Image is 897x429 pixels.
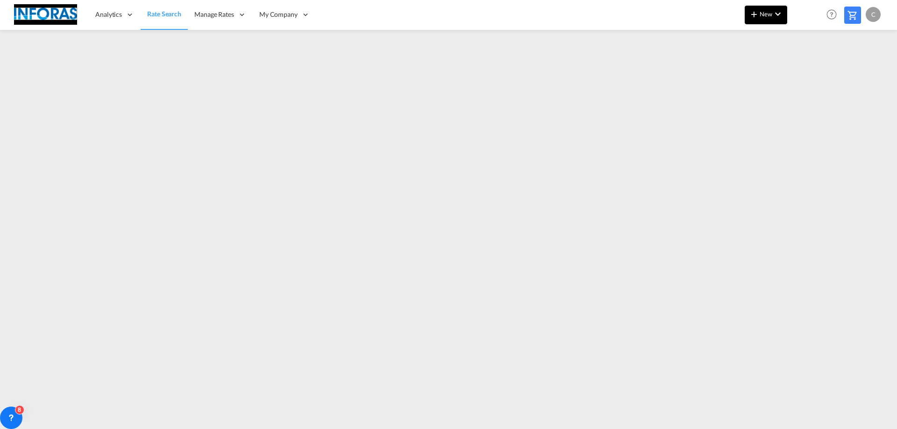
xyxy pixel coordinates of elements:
div: Help [824,7,844,23]
button: icon-plus 400-fgNewicon-chevron-down [745,6,787,24]
img: eff75c7098ee11eeb65dd1c63e392380.jpg [14,4,77,25]
span: Rate Search [147,10,181,18]
md-icon: icon-plus 400-fg [748,8,760,20]
md-icon: icon-chevron-down [772,8,783,20]
span: My Company [259,10,298,19]
div: C [866,7,881,22]
span: New [748,10,783,18]
span: Manage Rates [194,10,234,19]
span: Help [824,7,840,22]
span: Analytics [95,10,122,19]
